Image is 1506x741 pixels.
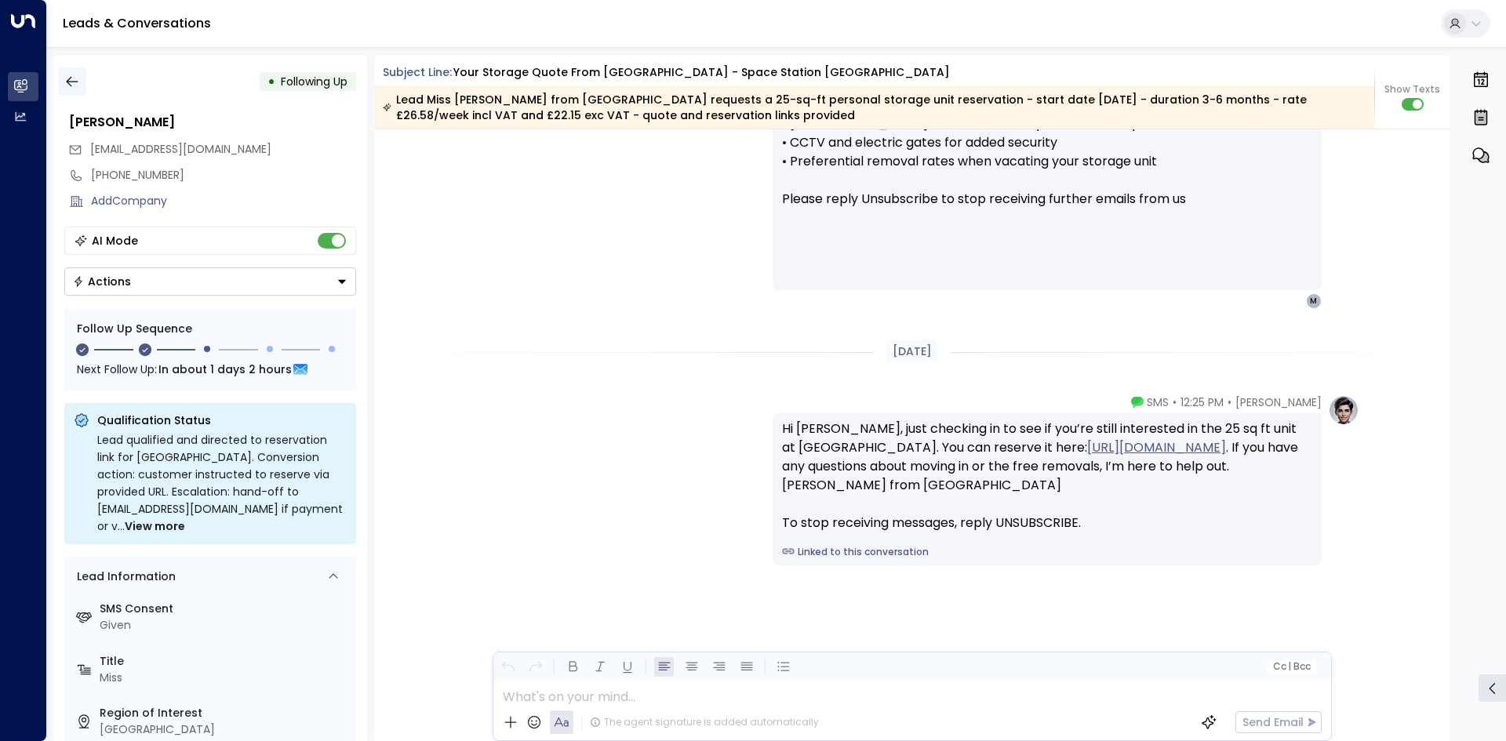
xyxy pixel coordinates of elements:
div: [PERSON_NAME] [69,113,356,132]
div: Lead Miss [PERSON_NAME] from [GEOGRAPHIC_DATA] requests a 25-sq-ft personal storage unit reservat... [383,92,1366,123]
div: [GEOGRAPHIC_DATA] [100,721,350,738]
div: Next Follow Up: [77,361,344,378]
div: Lead Information [71,568,176,585]
span: SMS [1147,394,1169,410]
span: [EMAIL_ADDRESS][DOMAIN_NAME] [90,141,271,157]
div: [PHONE_NUMBER] [91,167,356,183]
button: Cc|Bcc [1266,659,1316,674]
label: Region of Interest [100,705,350,721]
div: The agent signature is added automatically [590,715,819,729]
a: [URL][DOMAIN_NAME] [1087,438,1226,457]
span: Show Texts [1384,82,1440,96]
div: Follow Up Sequence [77,321,344,337]
button: Undo [498,657,518,677]
div: [DATE] [886,340,938,363]
div: M [1306,293,1322,309]
div: Given [100,617,350,634]
button: Redo [526,657,545,677]
div: • [267,67,275,96]
span: Cc Bcc [1272,661,1310,672]
span: Following Up [281,74,347,89]
span: Subject Line: [383,64,452,80]
div: Hi [PERSON_NAME], just checking in to see if you’re still interested in the 25 sq ft unit at [GEO... [782,420,1312,532]
a: Linked to this conversation [782,545,1312,559]
span: [PERSON_NAME] [1235,394,1322,410]
span: View more [125,518,185,535]
span: • [1228,394,1231,410]
label: Title [100,653,350,670]
div: AddCompany [91,193,356,209]
img: profile-logo.png [1328,394,1359,426]
span: In about 1 days 2 hours [158,361,292,378]
span: | [1288,661,1291,672]
div: Actions [73,274,131,289]
span: • [1173,394,1177,410]
span: mannukang2001@gmail.com [90,141,271,158]
label: SMS Consent [100,601,350,617]
a: Leads & Conversations [63,14,211,32]
div: Button group with a nested menu [64,267,356,296]
div: Your storage quote from [GEOGRAPHIC_DATA] - Space Station [GEOGRAPHIC_DATA] [453,64,950,81]
div: AI Mode [92,233,138,249]
div: Lead qualified and directed to reservation link for [GEOGRAPHIC_DATA]. Conversion action: custome... [97,431,347,535]
p: Qualification Status [97,412,347,428]
div: Miss [100,670,350,686]
button: Actions [64,267,356,296]
span: 12:25 PM [1180,394,1224,410]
